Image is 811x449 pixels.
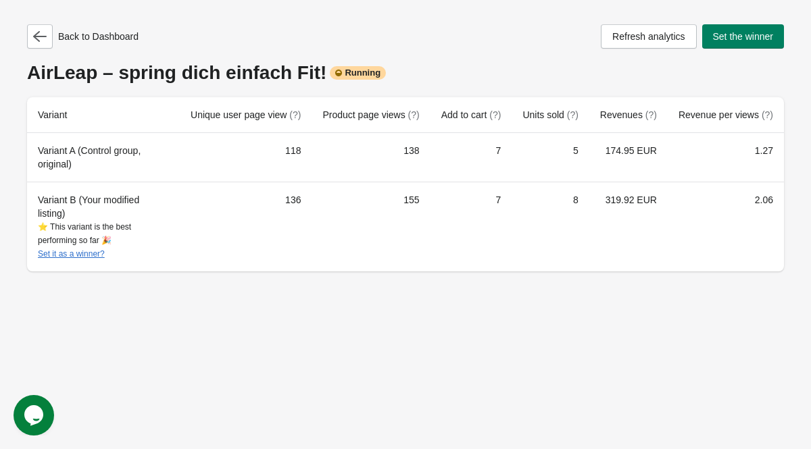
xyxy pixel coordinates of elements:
span: Add to cart [441,109,501,120]
th: Variant [27,97,180,133]
td: 138 [312,133,430,182]
td: 174.95 EUR [589,133,668,182]
td: 319.92 EUR [589,182,668,271]
span: Units sold [522,109,578,120]
iframe: chat widget [14,395,57,435]
span: (?) [567,109,579,120]
td: 2.06 [668,182,784,271]
td: 5 [512,133,589,182]
span: Revenues [600,109,657,120]
td: 8 [512,182,589,271]
div: Running [330,66,386,80]
div: Back to Dashboard [27,24,139,49]
div: AirLeap – spring dich einfach Fit! [27,62,784,84]
div: ⭐ This variant is the best performing so far 🎉 [38,220,169,261]
span: Unique user page view [191,109,301,120]
button: Set it as a winner? [38,249,105,259]
div: Variant B (Your modified listing) [38,193,169,261]
span: Revenue per views [679,109,773,120]
td: 7 [431,133,512,182]
span: (?) [489,109,501,120]
span: (?) [645,109,657,120]
td: 7 [431,182,512,271]
td: 118 [180,133,312,182]
td: 155 [312,182,430,271]
span: (?) [762,109,773,120]
div: Variant A (Control group, original) [38,144,169,171]
span: (?) [408,109,420,120]
span: Refresh analytics [612,31,685,42]
td: 1.27 [668,133,784,182]
span: Product page views [322,109,419,120]
span: (?) [289,109,301,120]
button: Set the winner [702,24,785,49]
span: Set the winner [713,31,774,42]
button: Refresh analytics [601,24,696,49]
td: 136 [180,182,312,271]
